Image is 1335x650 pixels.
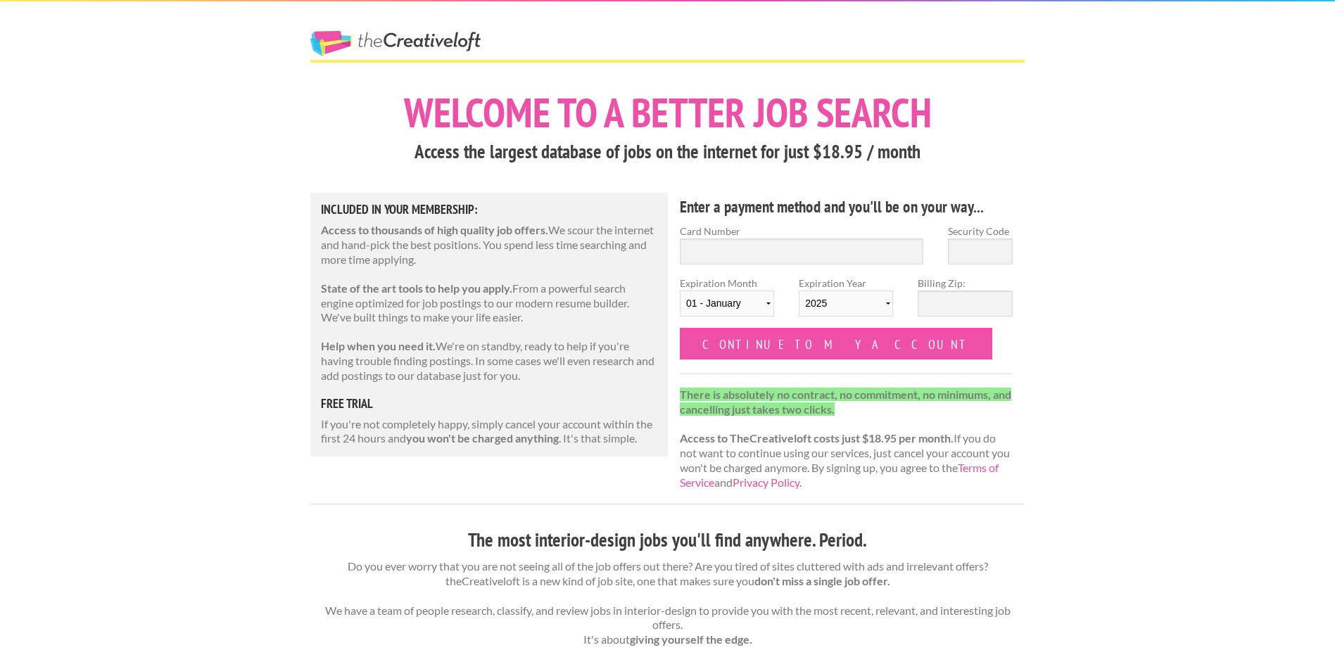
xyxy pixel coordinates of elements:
p: We scour the internet and hand-pick the best positions. You spend less time searching and more ti... [321,223,657,267]
a: The Creative Loft [310,31,481,56]
strong: Access to TheCreativeloft costs just $18.95 per month. [680,431,954,445]
p: We're on standby, ready to help if you're having trouble finding postings. In some cases we'll ev... [321,339,657,383]
strong: Access to thousands of high quality job offers. [321,223,548,236]
label: Card Number [680,224,923,238]
label: Billing Zip: [918,276,1012,291]
p: From a powerful search engine optimized for job postings to our modern resume builder. We've buil... [321,281,657,325]
strong: Help when you need it. [321,339,436,352]
h4: Enter a payment method and you'll be on your way... [680,196,1013,218]
h3: Access the largest database of jobs on the internet for just $18.95 / month [310,139,1025,165]
label: Expiration Year [799,276,893,328]
select: Expiration Month [680,291,774,317]
select: Expiration Year [799,291,893,317]
h5: free trial [321,397,657,410]
p: If you do not want to continue using our services, just cancel your account you won't be charged ... [680,388,1013,490]
p: Do you ever worry that you are not seeing all of the job offers out there? Are you tired of sites... [310,559,1025,647]
strong: you won't be charged anything [406,431,559,445]
h1: Welcome to a better job search [310,92,1025,133]
a: Privacy Policy [733,476,799,489]
label: Expiration Month [680,276,774,328]
a: Terms of Service [680,461,999,489]
strong: don't miss a single job offer. [754,574,890,587]
strong: giving yourself the edge. [630,632,752,646]
h5: Included in Your Membership: [321,203,657,216]
p: If you're not completely happy, simply cancel your account within the first 24 hours and . It's t... [321,417,657,447]
h3: The most interior-design jobs you'll find anywhere. Period. [310,527,1025,554]
input: Continue to my account [680,328,992,359]
strong: There is absolutely no contract, no commitment, no minimums, and cancelling just takes two clicks. [680,388,1011,416]
strong: State of the art tools to help you apply. [321,281,512,295]
label: Security Code [948,224,1013,238]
